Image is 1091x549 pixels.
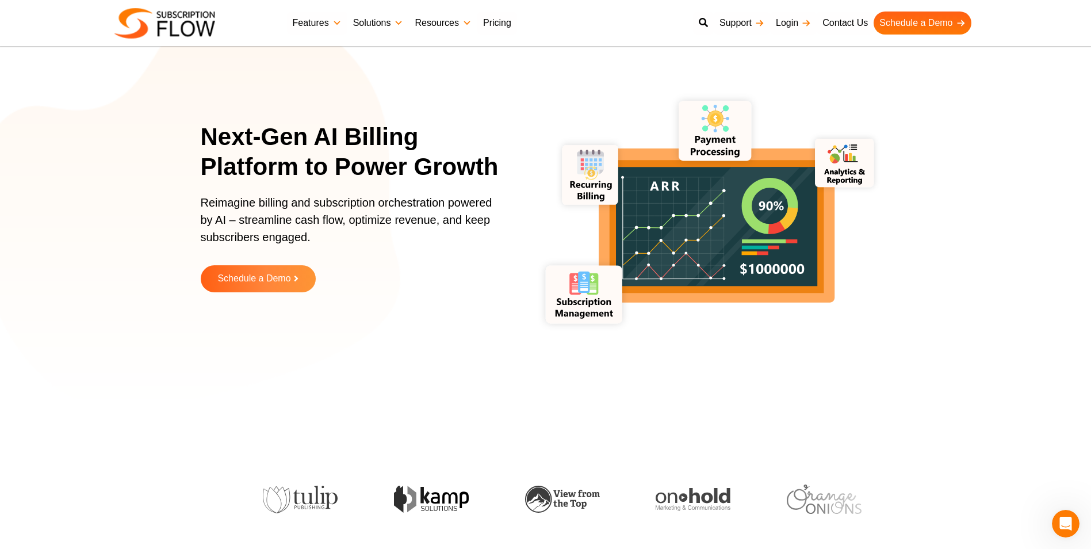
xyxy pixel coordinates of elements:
[477,12,517,35] a: Pricing
[518,486,593,513] img: view-from-the-top
[114,8,215,39] img: Subscriptionflow
[874,12,971,35] a: Schedule a Demo
[1052,510,1079,537] iframe: Intercom live chat
[201,265,316,292] a: Schedule a Demo
[201,122,514,182] h1: Next-Gen AI Billing Platform to Power Growth
[388,486,462,513] img: kamp-solution
[347,12,409,35] a: Solutions
[409,12,477,35] a: Resources
[780,485,855,514] img: orange-onions
[257,486,331,513] img: tulip-publishing
[201,194,500,257] p: Reimagine billing and subscription orchestration powered by AI – streamline cash flow, optimize r...
[287,12,347,35] a: Features
[770,12,817,35] a: Login
[817,12,874,35] a: Contact Us
[217,274,290,284] span: Schedule a Demo
[714,12,770,35] a: Support
[649,488,724,511] img: onhold-marketing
